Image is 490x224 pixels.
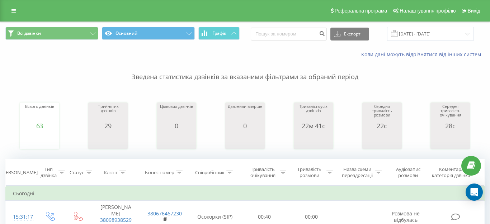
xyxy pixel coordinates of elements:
[13,210,28,224] div: 15:31:17
[251,28,327,40] input: Пошук за номером
[361,51,485,58] a: Коли дані можуть відрізнятися вiд інших систем
[6,186,485,201] td: Сьогодні
[296,122,331,129] div: 22м 41с
[330,28,369,40] button: Експорт
[41,166,57,178] div: Тип дзвінка
[17,30,41,36] span: Всі дзвінки
[466,184,483,201] div: Open Intercom Messenger
[102,27,195,40] button: Основний
[248,166,278,178] div: Тривалість очікування
[160,104,193,122] div: Цільових дзвінків
[25,122,54,129] div: 63
[1,170,38,176] div: [PERSON_NAME]
[390,166,427,178] div: Аудіозапис розмови
[160,122,193,129] div: 0
[364,104,400,122] div: Середня тривалість розмови
[364,122,400,129] div: 22с
[5,58,485,82] p: Зведена статистика дзвінків за вказаними фільтрами за обраний період
[145,170,174,176] div: Бізнес номер
[296,104,331,122] div: Тривалість усіх дзвінків
[195,170,225,176] div: Співробітник
[335,8,387,14] span: Реферальна програма
[228,122,262,129] div: 0
[295,166,325,178] div: Тривалість розмови
[90,122,126,129] div: 29
[5,27,98,40] button: Всі дзвінки
[432,104,468,122] div: Середня тривалість очікування
[90,104,126,122] div: Прийнятих дзвінків
[25,104,54,122] div: Всього дзвінків
[468,8,480,14] span: Вихід
[147,210,182,217] a: 380676467230
[198,27,240,40] button: Графік
[70,170,84,176] div: Статус
[392,210,420,223] span: Розмова не відбулась
[104,170,118,176] div: Клієнт
[400,8,456,14] span: Налаштування профілю
[430,166,472,178] div: Коментар/категорія дзвінка
[341,166,373,178] div: Назва схеми переадресації
[212,31,226,36] span: Графік
[432,122,468,129] div: 28с
[228,104,262,122] div: Дзвонили вперше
